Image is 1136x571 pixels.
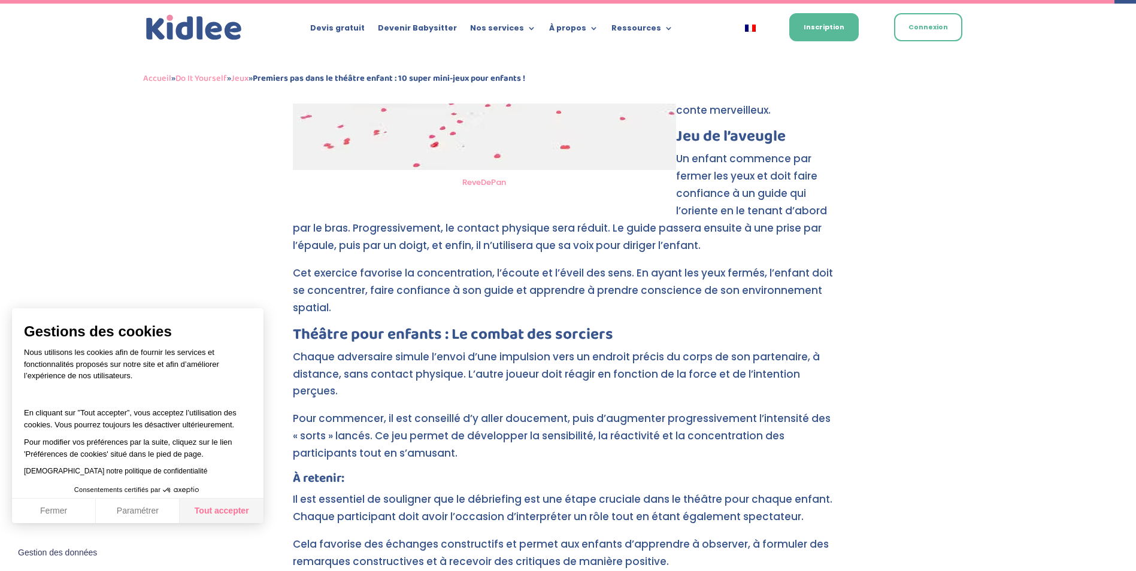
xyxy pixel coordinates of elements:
svg: Axeptio [163,472,199,508]
a: [DEMOGRAPHIC_DATA] notre politique de confidentialité [24,467,207,475]
a: Kidlee Logo [143,12,245,44]
button: Fermer [12,499,96,524]
a: ReveDePan [462,177,506,188]
span: » » » [143,71,525,86]
p: Pour commencer, il est conseillé d’y aller doucement, puis d’augmenter progressivement l’intensit... [293,410,844,472]
p: Pour modifier vos préférences par la suite, cliquez sur le lien 'Préférences de cookies' situé da... [24,436,252,460]
a: Devis gratuit [310,24,365,37]
a: Ressources [611,24,673,37]
span: Gestion des données [18,548,97,558]
span: Gestions des cookies [24,323,252,341]
a: À propos [549,24,598,37]
a: Inscription [789,13,859,41]
a: Devenir Babysitter [378,24,457,37]
a: Accueil [143,71,171,86]
p: Il est essentiel de souligner que le débriefing est une étape cruciale dans le théâtre pour chaqu... [293,491,844,536]
p: En cliquant sur ”Tout accepter”, vous acceptez l’utilisation des cookies. Vous pourrez toujours l... [24,396,252,431]
span: Consentements certifiés par [74,487,160,493]
p: Un enfant commence par fermer les yeux et doit faire confiance à un guide qui l’oriente en le ten... [293,150,844,264]
img: Français [745,25,756,32]
button: Consentements certifiés par [68,482,207,498]
a: Connexion [894,13,962,41]
p: Nous utilisons les cookies afin de fournir les services et fonctionnalités proposés sur notre sit... [24,347,252,390]
p: Chaque adversaire simule l’envoi d’une impulsion vers un endroit précis du corps de son partenair... [293,348,844,411]
a: Do It Yourself [175,71,227,86]
strong: Premiers pas dans le théâtre enfant : 10 super mini-jeux pour enfants ! [253,71,525,86]
a: Jeux [231,71,249,86]
h3: Théâtre pour enfants : Le combat des sorciers [293,327,844,348]
img: logo_kidlee_bleu [143,12,245,44]
strong: À retenir [293,468,341,488]
button: Tout accepter [180,499,263,524]
button: Paramétrer [96,499,180,524]
a: Nos services [470,24,536,37]
p: Cet exercice favorise la concentration, l’écoute et l’éveil des sens. En ayant les yeux fermés, l... [293,265,844,327]
h4: : [293,472,844,491]
button: Fermer le widget sans consentement [11,540,104,566]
